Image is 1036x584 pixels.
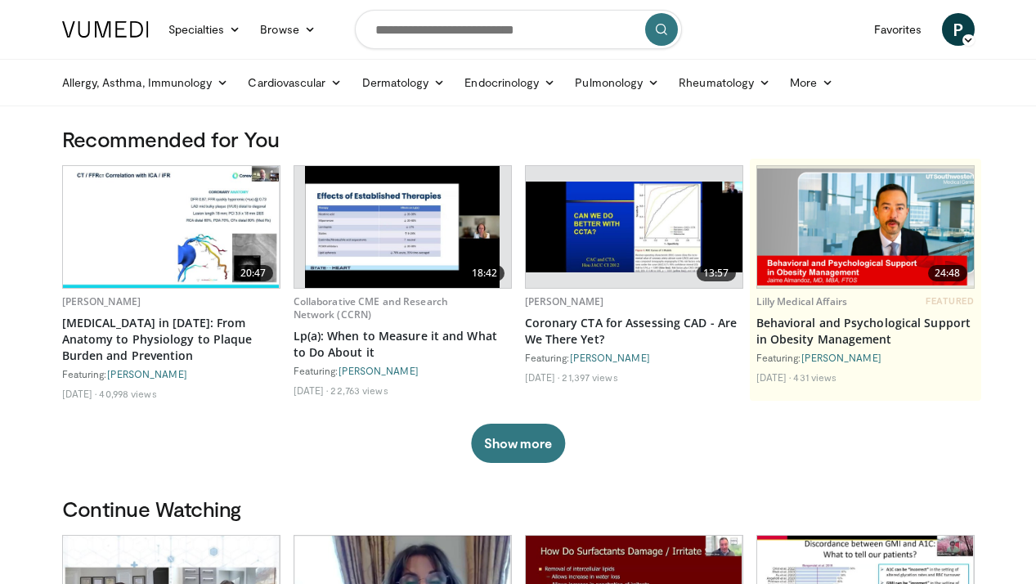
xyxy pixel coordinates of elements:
a: [PERSON_NAME] [525,294,604,308]
img: 823da73b-7a00-425d-bb7f-45c8b03b10c3.620x360_q85_upscale.jpg [63,166,280,288]
div: Featuring: [756,351,975,364]
li: [DATE] [294,384,329,397]
li: 40,998 views [99,387,156,400]
li: 22,763 views [330,384,388,397]
li: 431 views [793,371,836,384]
a: [PERSON_NAME] [62,294,141,308]
a: [PERSON_NAME] [801,352,881,363]
span: FEATURED [926,295,974,307]
a: Lilly Medical Affairs [756,294,848,308]
a: Rheumatology [669,66,780,99]
a: [MEDICAL_DATA] in [DATE]: From Anatomy to Physiology to Plaque Burden and Prevention [62,315,280,364]
a: [PERSON_NAME] [107,368,187,380]
img: 34b2b9a4-89e5-4b8c-b553-8a638b61a706.620x360_q85_upscale.jpg [526,182,742,272]
a: Behavioral and Psychological Support in Obesity Management [756,315,975,348]
a: 20:47 [63,166,280,288]
a: 18:42 [294,166,511,288]
img: 7a20132b-96bf-405a-bedd-783937203c38.620x360_q85_upscale.jpg [305,166,500,288]
img: VuMedi Logo [62,21,149,38]
a: 13:57 [526,166,742,288]
a: Pulmonology [565,66,669,99]
li: [DATE] [756,371,792,384]
span: 20:47 [234,265,273,281]
div: Featuring: [62,367,280,380]
a: Browse [250,13,325,46]
img: ba3304f6-7838-4e41-9c0f-2e31ebde6754.png.620x360_q85_upscale.png [757,168,974,285]
a: [PERSON_NAME] [570,352,650,363]
span: 24:48 [928,265,967,281]
a: P [942,13,975,46]
div: Featuring: [525,351,743,364]
a: More [780,66,843,99]
li: 21,397 views [562,371,617,384]
a: Favorites [864,13,932,46]
span: 13:57 [697,265,736,281]
button: Show more [471,424,565,463]
a: Allergy, Asthma, Immunology [52,66,239,99]
span: 18:42 [465,265,505,281]
a: Coronary CTA for Assessing CAD - Are We There Yet? [525,315,743,348]
li: [DATE] [525,371,560,384]
a: Lp(a): When to Measure it and What to Do About it [294,328,512,361]
input: Search topics, interventions [355,10,682,49]
a: Collaborative CME and Research Network (CCRN) [294,294,449,321]
a: Endocrinology [455,66,565,99]
h3: Continue Watching [62,496,975,522]
h3: Recommended for You [62,126,975,152]
a: Dermatology [352,66,455,99]
a: 24:48 [757,166,974,288]
a: [PERSON_NAME] [339,365,419,376]
div: Featuring: [294,364,512,377]
a: Cardiovascular [238,66,352,99]
a: Specialties [159,13,251,46]
li: [DATE] [62,387,97,400]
